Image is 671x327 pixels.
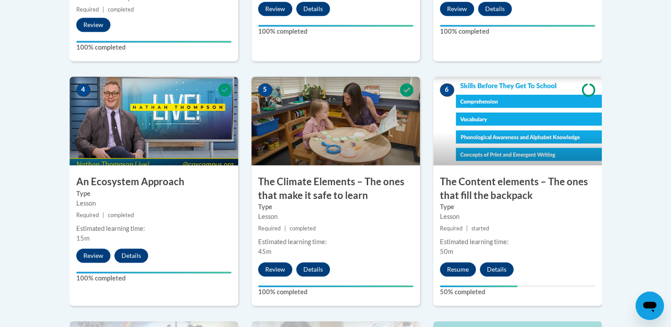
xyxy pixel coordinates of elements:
[108,212,134,218] span: completed
[440,202,595,212] label: Type
[76,18,110,32] button: Review
[76,224,232,234] div: Estimated learning time:
[636,292,664,320] iframe: Button to launch messaging window
[251,175,420,202] h3: The Climate Elements – The ones that make it safe to learn
[251,77,420,165] img: Course Image
[440,237,595,247] div: Estimated learning time:
[102,6,104,13] span: |
[258,202,413,212] label: Type
[440,225,463,232] span: Required
[108,6,134,13] span: completed
[440,287,595,297] label: 50% completed
[102,212,104,218] span: |
[296,2,330,16] button: Details
[76,273,232,283] label: 100% completed
[76,272,232,273] div: Your progress
[258,287,413,297] label: 100% completed
[471,225,489,232] span: started
[440,83,454,97] span: 6
[76,43,232,52] label: 100% completed
[258,225,281,232] span: Required
[70,77,238,165] img: Course Image
[440,25,595,27] div: Your progress
[258,83,272,97] span: 5
[440,285,518,287] div: Your progress
[76,189,232,199] label: Type
[258,285,413,287] div: Your progress
[258,25,413,27] div: Your progress
[433,77,602,165] img: Course Image
[76,6,99,13] span: Required
[440,248,453,255] span: 50m
[70,175,238,189] h3: An Ecosystem Approach
[433,175,602,202] h3: The Content elements – The ones that fill the backpack
[76,83,90,97] span: 4
[480,262,514,276] button: Details
[290,225,316,232] span: completed
[440,27,595,36] label: 100% completed
[296,262,330,276] button: Details
[258,237,413,247] div: Estimated learning time:
[258,27,413,36] label: 100% completed
[440,212,595,222] div: Lesson
[258,2,292,16] button: Review
[258,212,413,222] div: Lesson
[440,2,474,16] button: Review
[76,212,99,218] span: Required
[258,262,292,276] button: Review
[440,262,476,276] button: Resume
[76,249,110,263] button: Review
[258,248,271,255] span: 45m
[466,225,468,232] span: |
[478,2,512,16] button: Details
[76,41,232,43] div: Your progress
[76,199,232,208] div: Lesson
[284,225,286,232] span: |
[76,234,90,242] span: 15m
[114,249,148,263] button: Details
